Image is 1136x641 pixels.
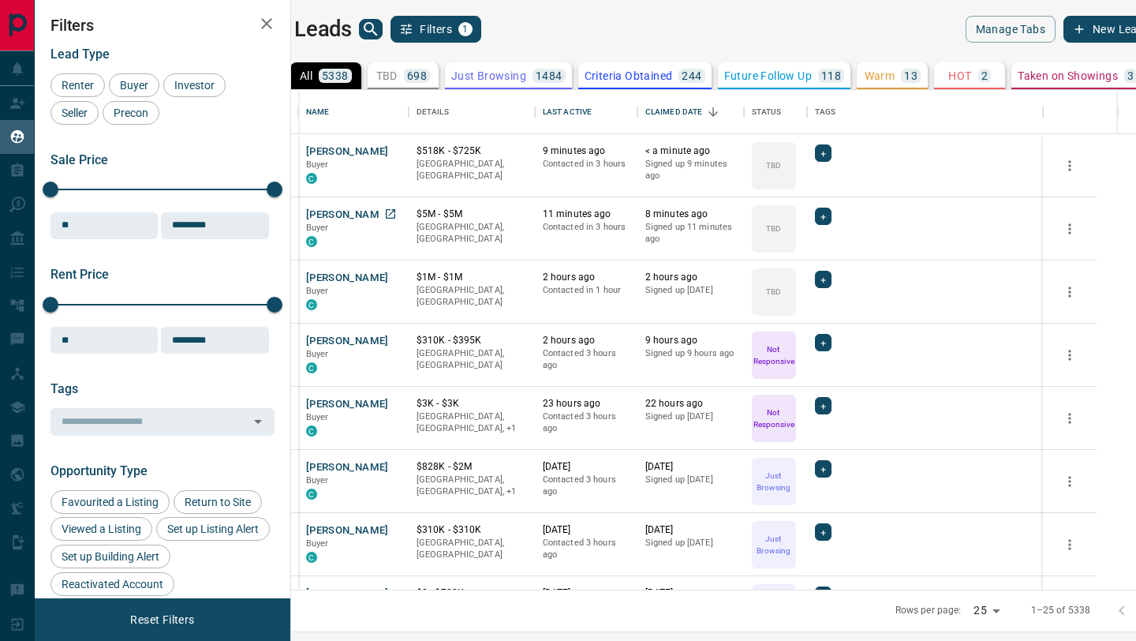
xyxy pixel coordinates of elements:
[417,347,527,372] p: [GEOGRAPHIC_DATA], [GEOGRAPHIC_DATA]
[306,425,317,437] div: condos.ca
[543,460,630,474] p: [DATE]
[820,524,826,540] span: +
[417,208,527,221] p: $5M - $5M
[56,578,169,590] span: Reactivated Account
[390,16,481,43] button: Filters1
[114,79,154,92] span: Buyer
[109,73,159,97] div: Buyer
[645,537,736,549] p: Signed up [DATE]
[417,587,527,600] p: $0 - $790K
[50,101,99,125] div: Seller
[1127,70,1134,81] p: 3
[543,271,630,284] p: 2 hours ago
[820,208,826,224] span: +
[306,208,389,223] button: [PERSON_NAME]
[174,490,262,514] div: Return to Site
[417,334,527,347] p: $310K - $395K
[645,397,736,410] p: 22 hours ago
[56,107,93,119] span: Seller
[306,362,317,373] div: condos.ca
[56,79,99,92] span: Renter
[417,271,527,284] p: $1M - $1M
[645,334,736,347] p: 9 hours ago
[417,523,527,537] p: $310K - $310K
[543,208,630,221] p: 11 minutes ago
[417,284,527,309] p: [GEOGRAPHIC_DATA], [GEOGRAPHIC_DATA]
[645,474,736,486] p: Signed up [DATE]
[417,221,527,246] p: [GEOGRAPHIC_DATA], [GEOGRAPHIC_DATA]
[50,463,148,478] span: Opportunity Type
[543,587,630,600] p: [DATE]
[543,90,592,134] div: Last Active
[50,572,174,596] div: Reactivated Account
[535,90,637,134] div: Last Active
[967,599,1005,622] div: 25
[417,158,527,182] p: [GEOGRAPHIC_DATA], [GEOGRAPHIC_DATA]
[645,523,736,537] p: [DATE]
[409,90,535,134] div: Details
[306,334,389,349] button: [PERSON_NAME]
[306,299,317,310] div: condos.ca
[1058,280,1082,304] button: more
[645,271,736,284] p: 2 hours ago
[645,587,736,600] p: [DATE]
[306,460,389,475] button: [PERSON_NAME]
[50,267,109,282] span: Rent Price
[1058,217,1082,241] button: more
[306,271,389,286] button: [PERSON_NAME]
[904,70,917,81] p: 13
[417,474,527,498] p: Toronto
[766,286,781,298] p: TBD
[645,158,736,182] p: Signed up 9 minutes ago
[50,47,110,62] span: Lead Type
[322,70,349,81] p: 5338
[306,236,317,247] div: condos.ca
[865,70,895,81] p: Warm
[815,397,831,414] div: +
[306,412,329,422] span: Buyer
[543,410,630,435] p: Contacted 3 hours ago
[451,70,526,81] p: Just Browsing
[103,101,159,125] div: Precon
[1031,604,1091,617] p: 1–25 of 5338
[820,587,826,603] span: +
[543,158,630,171] p: Contacted in 3 hours
[744,90,807,134] div: Status
[645,208,736,221] p: 8 minutes ago
[536,70,562,81] p: 1484
[543,334,630,347] p: 2 hours ago
[766,159,781,171] p: TBD
[645,410,736,423] p: Signed up [DATE]
[815,523,831,541] div: +
[637,90,744,134] div: Claimed Date
[820,272,826,287] span: +
[645,347,736,360] p: Signed up 9 hours ago
[261,17,352,42] h1: My Leads
[807,90,1044,134] div: Tags
[815,90,836,134] div: Tags
[306,397,389,412] button: [PERSON_NAME]
[108,107,154,119] span: Precon
[298,90,409,134] div: Name
[753,343,794,367] p: Not Responsive
[50,73,105,97] div: Renter
[169,79,220,92] span: Investor
[306,475,329,485] span: Buyer
[820,398,826,414] span: +
[1058,154,1082,178] button: more
[50,517,152,541] div: Viewed a Listing
[645,90,703,134] div: Claimed Date
[56,523,147,535] span: Viewed a Listing
[306,489,317,500] div: condos.ca
[815,208,831,225] div: +
[50,152,108,167] span: Sale Price
[895,604,962,617] p: Rows per page:
[380,204,401,224] a: Open in New Tab
[162,523,264,535] span: Set up Listing Alert
[543,347,630,372] p: Contacted 3 hours ago
[1058,533,1082,557] button: more
[766,223,781,234] p: TBD
[820,461,826,477] span: +
[306,538,329,549] span: Buyer
[645,221,736,246] p: Signed up 11 minutes ago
